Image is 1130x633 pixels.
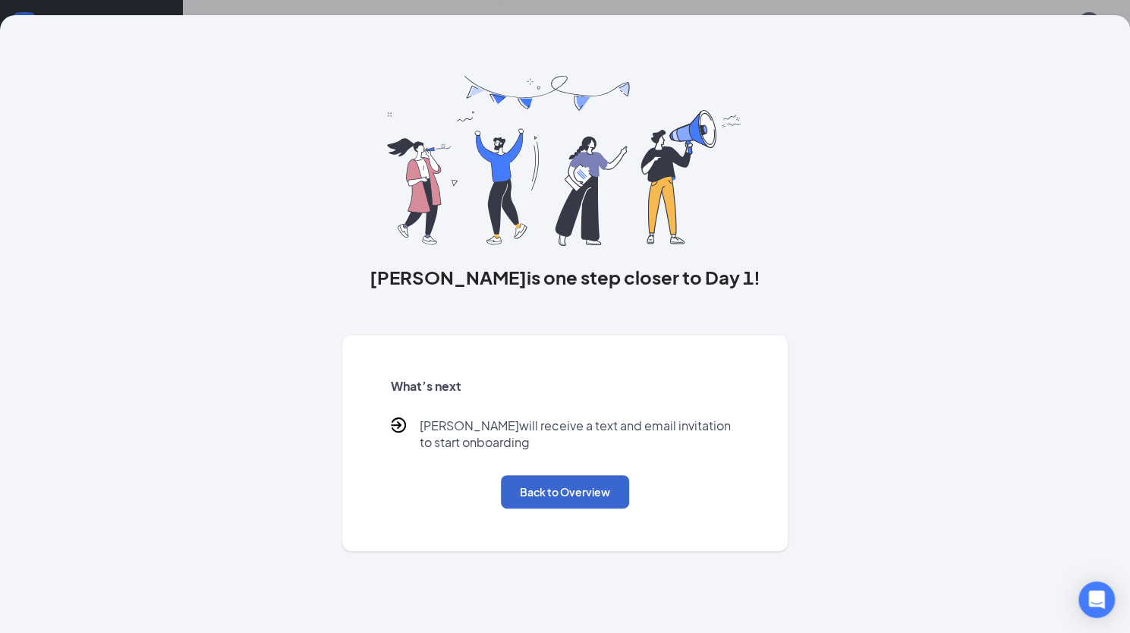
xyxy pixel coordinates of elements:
p: [PERSON_NAME] will receive a text and email invitation to start onboarding [420,417,739,451]
button: Back to Overview [501,475,629,509]
img: you are all set [387,76,743,246]
h3: [PERSON_NAME] is one step closer to Day 1! [342,264,788,290]
h5: What’s next [391,378,739,395]
div: Open Intercom Messenger [1078,581,1115,618]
